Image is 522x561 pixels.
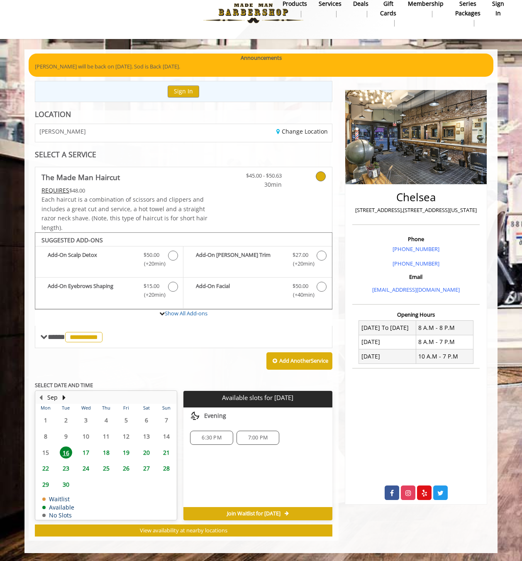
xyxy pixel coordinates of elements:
[136,404,156,412] th: Sat
[116,404,136,412] th: Fri
[288,290,312,299] span: (+40min )
[233,180,282,189] span: 30min
[41,186,69,194] span: This service needs some Advance to be paid before we block your appointment
[60,478,72,490] span: 30
[76,404,96,412] th: Wed
[354,274,478,280] h3: Email
[39,282,179,301] label: Add-On Eyebrows Shaping
[187,394,329,401] p: Available slots for [DATE]
[233,167,282,189] a: $45.00 - $50.63
[139,290,164,299] span: (+20min )
[165,310,207,317] a: Show All Add-ons
[35,109,71,119] b: LOCATION
[120,446,132,459] span: 19
[61,393,67,402] button: Next Month
[359,321,416,335] td: [DATE] To [DATE]
[41,171,120,183] b: The Made Man Haircut
[35,232,332,310] div: The Made Man Haircut Add-onS
[227,510,281,517] span: Join Waitlist for [DATE]
[144,282,159,290] span: $15.00
[96,404,116,412] th: Thu
[76,444,96,461] td: Select day17
[156,461,177,477] td: Select day28
[136,444,156,461] td: Select day20
[41,186,208,195] div: $48.00
[359,335,416,349] td: [DATE]
[39,462,52,474] span: 22
[204,412,226,419] span: Evening
[36,476,56,493] td: Select day29
[140,527,227,534] span: View availability at nearby locations
[48,282,135,299] b: Add-On Eyebrows Shaping
[76,461,96,477] td: Select day24
[36,461,56,477] td: Select day22
[48,251,135,268] b: Add-On Scalp Detox
[188,282,327,301] label: Add-On Facial
[42,496,74,502] td: Waitlist
[116,461,136,477] td: Select day26
[160,462,173,474] span: 28
[168,85,199,98] button: Sign In
[56,476,76,493] td: Select day30
[160,446,173,459] span: 21
[359,349,416,363] td: [DATE]
[188,251,327,270] label: Add-On Beard Trim
[416,321,473,335] td: 8 A.M - 8 P.M
[156,404,177,412] th: Sun
[47,393,58,402] button: Sep
[60,462,72,474] span: 23
[39,478,52,490] span: 29
[190,411,200,421] img: evening slots
[37,393,44,402] button: Previous Month
[416,335,473,349] td: 8 A.M - 7 P.M
[56,444,76,461] td: Select day16
[42,512,74,518] td: No Slots
[136,461,156,477] td: Select day27
[279,357,328,364] b: Add Another Service
[116,444,136,461] td: Select day19
[276,127,328,135] a: Change Location
[241,54,282,62] b: Announcements
[288,259,312,268] span: (+20min )
[354,191,478,203] h2: Chelsea
[100,462,112,474] span: 25
[35,524,332,537] button: View availability at nearby locations
[39,251,179,270] label: Add-On Scalp Detox
[80,462,92,474] span: 24
[293,251,308,259] span: $27.00
[100,446,112,459] span: 18
[354,236,478,242] h3: Phone
[96,444,116,461] td: Select day18
[190,431,233,445] div: 6:30 PM
[196,282,284,299] b: Add-On Facial
[56,404,76,412] th: Tue
[120,462,132,474] span: 26
[354,206,478,215] p: [STREET_ADDRESS],[STREET_ADDRESS][US_STATE]
[42,504,74,510] td: Available
[35,62,487,71] p: [PERSON_NAME] will be back on [DATE]. Sod is Back [DATE].
[416,349,473,363] td: 10 A.M - 7 P.M
[248,434,268,441] span: 7:00 PM
[293,282,308,290] span: $50.00
[60,446,72,459] span: 16
[156,444,177,461] td: Select day21
[140,446,153,459] span: 20
[144,251,159,259] span: $50.00
[139,259,164,268] span: (+20min )
[372,286,460,293] a: [EMAIL_ADDRESS][DOMAIN_NAME]
[41,195,207,231] span: Each haircut is a combination of scissors and clippers and includes a great cut and service, a ho...
[36,404,56,412] th: Mon
[39,128,86,134] span: [PERSON_NAME]
[140,462,153,474] span: 27
[352,312,480,317] h3: Opening Hours
[96,461,116,477] td: Select day25
[393,260,439,267] a: [PHONE_NUMBER]
[80,446,92,459] span: 17
[41,236,103,244] b: SUGGESTED ADD-ONS
[393,245,439,253] a: [PHONE_NUMBER]
[35,151,332,159] div: SELECT A SERVICE
[196,251,284,268] b: Add-On [PERSON_NAME] Trim
[56,461,76,477] td: Select day23
[266,352,332,370] button: Add AnotherService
